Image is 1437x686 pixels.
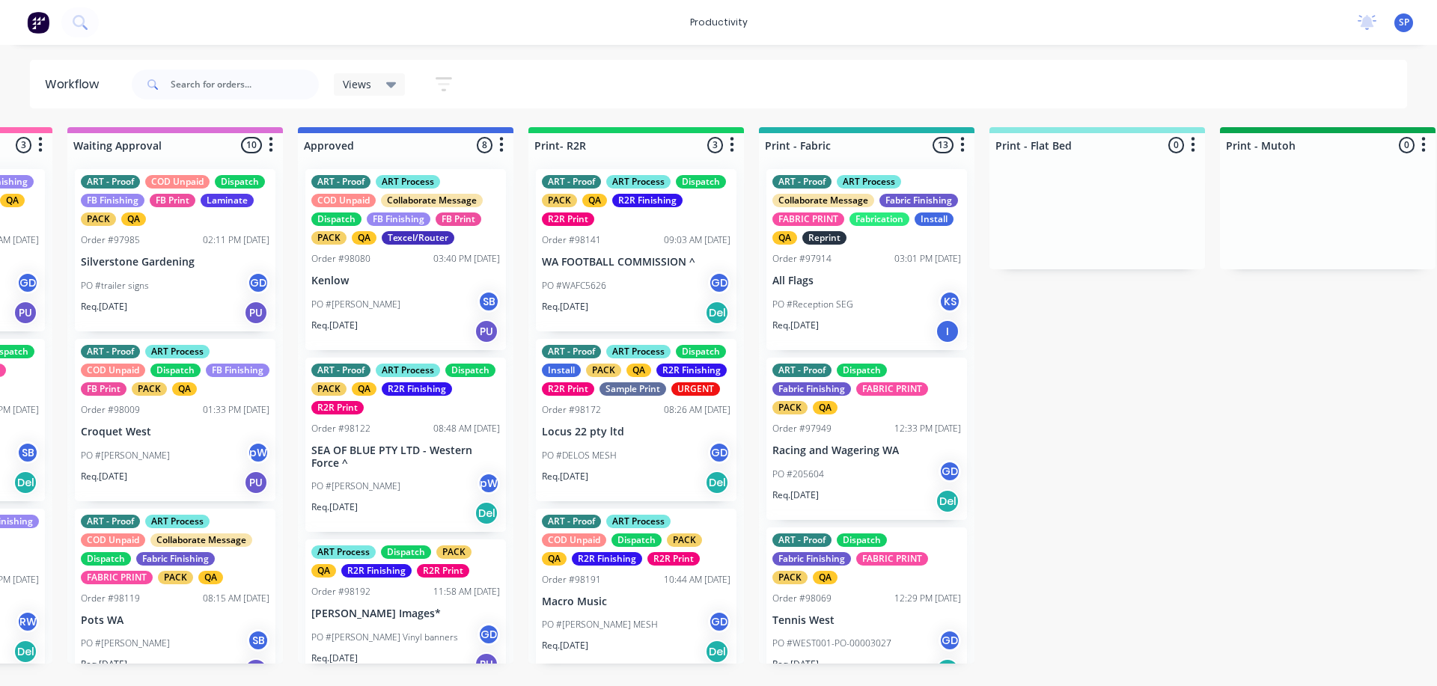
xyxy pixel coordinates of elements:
div: PACK [586,364,621,377]
div: Order #97949 [772,422,832,435]
div: Del [705,301,729,325]
p: Req. [DATE] [772,489,819,502]
div: ART Process [311,545,376,559]
div: Collaborate Message [772,194,874,207]
div: QA [582,194,607,207]
div: GD [247,272,269,294]
span: SP [1399,16,1409,29]
p: Req. [DATE] [772,319,819,332]
p: Req. [DATE] [81,658,127,671]
div: ART Process [145,515,210,528]
div: 12:33 PM [DATE] [894,422,961,435]
div: Collaborate Message [150,533,252,547]
p: Racing and Wagering WA [772,444,961,457]
div: FABRIC PRINT [81,571,153,584]
div: FABRIC PRINT [772,212,844,226]
div: Dispatch [81,552,131,566]
div: Dispatch [837,533,887,547]
div: PU [244,301,268,325]
div: Order #98192 [311,585,370,598]
div: Sample Print [599,382,666,396]
p: Req. [DATE] [542,639,588,652]
div: URGENT [671,382,720,396]
div: ART - Proof [311,175,370,189]
div: FB Finishing [206,364,269,377]
div: ART - Proof [772,175,832,189]
div: Install [542,364,581,377]
p: Locus 22 pty ltd [542,426,730,438]
div: Collaborate Message [381,194,483,207]
p: Req. [DATE] [311,319,358,332]
div: PU [13,301,37,325]
p: Pots WA [81,614,269,627]
div: QA [626,364,651,377]
p: PO #trailer signs [81,279,149,293]
div: FB Finishing [81,194,144,207]
div: ART - Proof [542,345,601,358]
div: Laminate [201,194,254,207]
div: Fabric Finishing [879,194,958,207]
p: PO #[PERSON_NAME] MESH [542,618,658,631]
div: Dispatch [445,364,495,377]
div: R2R Print [417,564,469,578]
div: QA [813,401,838,414]
div: Order #97914 [772,252,832,266]
div: PACK [132,382,167,396]
div: R2R Finishing [656,364,727,377]
p: Req. [DATE] [542,300,588,313]
div: ART Process [606,175,671,189]
div: PACK [772,401,808,414]
p: Croquet West [81,426,269,438]
div: 02:11 PM [DATE] [203,233,269,247]
div: QA [352,382,376,396]
p: PO #[PERSON_NAME] [81,637,170,650]
div: ART - ProofART ProcessDispatchInstallPACKQAR2R FinishingR2R PrintSample PrintURGENTOrder #9817208... [536,339,736,501]
div: Order #98172 [542,403,601,417]
div: Order #98080 [311,252,370,266]
div: R2R Print [542,382,594,396]
p: Req. [DATE] [81,300,127,313]
div: COD Unpaid [81,364,145,377]
div: ART - ProofCOD UnpaidDispatchFB FinishingFB PrintLaminatePACKQAOrder #9798502:11 PM [DATE]Silvers... [75,169,275,331]
p: PO #[PERSON_NAME] [311,480,400,493]
div: COD Unpaid [145,175,210,189]
div: PACK [311,382,347,396]
div: QA [542,552,567,566]
p: Req. [DATE] [311,652,358,665]
div: 12:29 PM [DATE] [894,592,961,605]
p: PO #Reception SEG [772,298,853,311]
div: Del [936,658,959,682]
div: Del [13,471,37,494]
div: QA [772,231,797,245]
div: Del [705,640,729,664]
div: QA [813,571,838,584]
div: Fabrication [849,212,909,226]
p: Req. [DATE] [311,500,358,514]
div: 09:03 AM [DATE] [664,233,730,247]
div: Workflow [45,76,106,94]
div: Order #97985 [81,233,140,247]
div: ART Process [376,175,440,189]
div: Fabric Finishing [136,552,215,566]
p: Kenlow [311,275,500,287]
div: PACK [436,545,472,559]
div: ART - ProofART ProcessCOD UnpaidDispatchFB FinishingFB PrintPACKQAOrder #9800901:33 PM [DATE]Croq... [75,339,275,501]
div: PACK [311,231,347,245]
div: 11:58 AM [DATE] [433,585,500,598]
div: ART Process [837,175,901,189]
div: Dispatch [215,175,265,189]
div: QA [198,571,223,584]
img: Factory [27,11,49,34]
div: R2R Print [647,552,700,566]
p: PO #WAFC5626 [542,279,606,293]
div: COD Unpaid [542,533,606,547]
div: Dispatch [311,212,361,226]
div: Dispatch [611,533,662,547]
div: ART - ProofART ProcessDispatchPACKQAR2R FinishingR2R PrintOrder #9814109:03 AM [DATE]WA FOOTBALL ... [536,169,736,331]
div: FB Finishing [367,212,430,226]
div: 10:44 AM [DATE] [664,573,730,587]
div: ART Process [606,345,671,358]
div: Order #98191 [542,573,601,587]
div: Dispatch [150,364,201,377]
div: ART - ProofART ProcessCollaborate MessageFabric FinishingFABRIC PRINTFabricationInstallQAReprintO... [766,169,967,350]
